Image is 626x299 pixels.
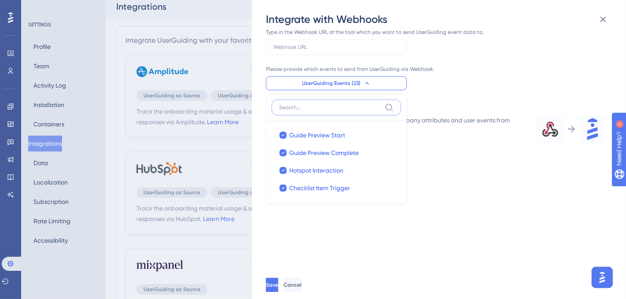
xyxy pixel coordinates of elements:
input: Webhook URL [273,44,399,50]
div: UserGuiding as a Destination [266,101,607,111]
button: Cancel [284,278,302,292]
span: Guide Preview Complete [289,148,359,158]
button: UserGuiding Events (23) [266,76,407,90]
iframe: UserGuiding AI Assistant Launcher [589,264,615,291]
div: Integrate with Webhooks [266,12,614,26]
span: Need Help? [21,2,55,13]
span: Guide Preview Start [289,130,345,140]
span: Hotspot Interaction [289,165,343,176]
span: UserGuiding Events (23) [302,80,361,87]
span: Save [266,281,278,288]
div: 4 [61,4,64,11]
span: Checklist Item Trigger [289,183,350,193]
input: Search... [279,104,381,111]
span: Cancel [284,281,302,288]
div: Please provide which events to send from UserGuiding via Webhook. [266,66,488,73]
div: Type in the Webhook URL of the tool which you want to send UserGuiding event data to. [266,29,488,36]
button: Save [266,278,278,292]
